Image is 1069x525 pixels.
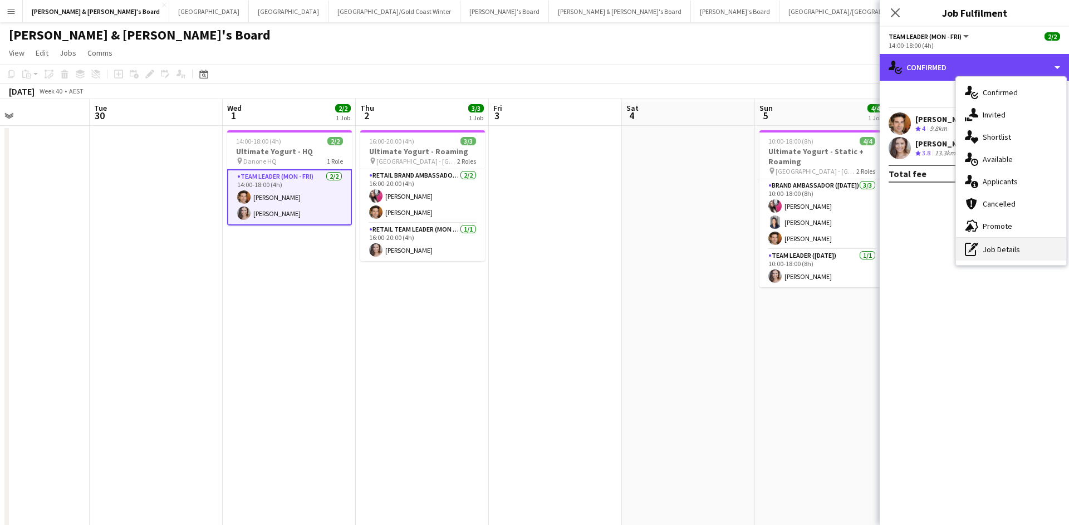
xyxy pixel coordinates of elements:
div: Promote [956,215,1066,237]
h3: Ultimate Yogurt - HQ [227,146,352,156]
button: [GEOGRAPHIC_DATA] [249,1,328,22]
span: 3 [492,109,502,122]
span: Danone HQ [243,157,277,165]
span: 1 Role [327,157,343,165]
app-job-card: 16:00-20:00 (4h)3/3Ultimate Yogurt - Roaming [GEOGRAPHIC_DATA] - [GEOGRAPHIC_DATA]2 RolesRETAIL B... [360,130,485,261]
span: Team Leader (Mon - Fri) [889,32,962,41]
div: Job Details [956,238,1066,261]
span: 3.8 [922,149,930,157]
span: Tue [94,103,107,113]
div: Invited [956,104,1066,126]
div: [DATE] [9,86,35,97]
app-card-role: RETAIL Brand Ambassador (Mon - Fri)2/216:00-20:00 (4h)[PERSON_NAME][PERSON_NAME] [360,169,485,223]
h1: [PERSON_NAME] & [PERSON_NAME]'s Board [9,27,271,43]
span: 10:00-18:00 (8h) [768,137,813,145]
app-card-role: Team Leader (Mon - Fri)2/214:00-18:00 (4h)[PERSON_NAME][PERSON_NAME] [227,169,352,225]
span: 30 [92,109,107,122]
span: [GEOGRAPHIC_DATA] - [GEOGRAPHIC_DATA] [776,167,856,175]
button: [PERSON_NAME] & [PERSON_NAME]'s Board [549,1,691,22]
h3: Job Fulfilment [880,6,1069,20]
span: 3/3 [460,137,476,145]
button: [PERSON_NAME]'s Board [460,1,549,22]
span: 16:00-20:00 (4h) [369,137,414,145]
button: Team Leader (Mon - Fri) [889,32,970,41]
span: Jobs [60,48,76,58]
div: 1 Job [868,114,882,122]
app-job-card: 10:00-18:00 (8h)4/4Ultimate Yogurt - Static + Roaming [GEOGRAPHIC_DATA] - [GEOGRAPHIC_DATA]2 Role... [759,130,884,287]
span: 2/2 [335,104,351,112]
span: Wed [227,103,242,113]
span: 2 Roles [457,157,476,165]
app-card-role: Brand Ambassador ([DATE])3/310:00-18:00 (8h)[PERSON_NAME][PERSON_NAME][PERSON_NAME] [759,179,884,249]
a: View [4,46,29,60]
span: [GEOGRAPHIC_DATA] - [GEOGRAPHIC_DATA] [376,157,457,165]
div: 1 Job [469,114,483,122]
div: 1 Job [336,114,350,122]
span: Week 40 [37,87,65,95]
h3: Ultimate Yogurt - Roaming [360,146,485,156]
a: Comms [83,46,117,60]
div: 13.3km [933,149,958,158]
span: 3/3 [468,104,484,112]
span: 14:00-18:00 (4h) [236,137,281,145]
span: 4/4 [860,137,875,145]
div: Confirmed [880,54,1069,81]
div: AEST [69,87,84,95]
span: 2 [359,109,374,122]
button: [GEOGRAPHIC_DATA]/[GEOGRAPHIC_DATA] [779,1,923,22]
div: Cancelled [956,193,1066,215]
span: 5 [758,109,773,122]
span: 4/4 [867,104,883,112]
div: Confirmed [956,81,1066,104]
span: Fri [493,103,502,113]
div: [PERSON_NAME] [915,139,974,149]
button: [PERSON_NAME] & [PERSON_NAME]'s Board [23,1,169,22]
button: [PERSON_NAME]'s Board [691,1,779,22]
span: 2 Roles [856,167,875,175]
button: [GEOGRAPHIC_DATA]/Gold Coast Winter [328,1,460,22]
div: Applicants [956,170,1066,193]
div: 9.8km [928,124,949,134]
span: Comms [87,48,112,58]
div: 14:00-18:00 (4h) [889,41,1060,50]
app-card-role: RETAIL Team Leader (Mon - Fri)1/116:00-20:00 (4h)[PERSON_NAME] [360,223,485,261]
div: Available [956,148,1066,170]
app-card-role: Team Leader ([DATE])1/110:00-18:00 (8h)[PERSON_NAME] [759,249,884,287]
span: 2/2 [1045,32,1060,41]
h3: Ultimate Yogurt - Static + Roaming [759,146,884,166]
button: [GEOGRAPHIC_DATA] [169,1,249,22]
span: 4 [922,124,925,133]
a: Edit [31,46,53,60]
span: Sun [759,103,773,113]
app-job-card: 14:00-18:00 (4h)2/2Ultimate Yogurt - HQ Danone HQ1 RoleTeam Leader (Mon - Fri)2/214:00-18:00 (4h)... [227,130,352,225]
span: Edit [36,48,48,58]
span: 2/2 [327,137,343,145]
div: Shortlist [956,126,1066,148]
span: 4 [625,109,639,122]
div: [PERSON_NAME] [915,114,974,124]
span: Thu [360,103,374,113]
span: View [9,48,24,58]
span: 1 [225,109,242,122]
div: Total fee [889,168,926,179]
a: Jobs [55,46,81,60]
span: Sat [626,103,639,113]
